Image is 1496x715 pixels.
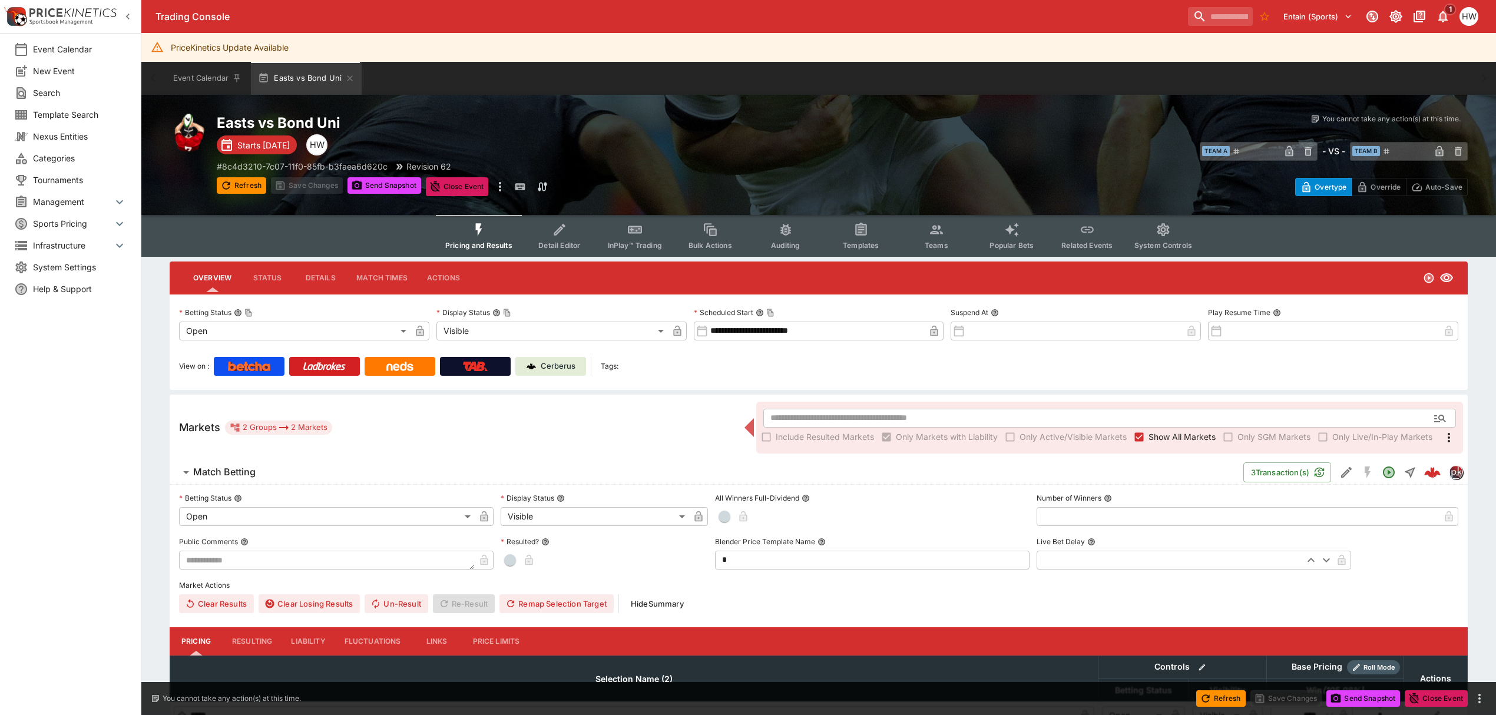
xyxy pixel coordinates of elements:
button: Refresh [217,177,266,194]
p: Copy To Clipboard [217,160,388,173]
img: rugby_union.png [170,114,207,151]
p: Resulted? [501,537,539,547]
div: Harrison Walker [1459,7,1478,26]
p: Display Status [501,493,554,503]
p: Betting Status [179,493,231,503]
p: You cannot take any action(s) at this time. [163,693,301,704]
p: Suspend At [951,307,988,317]
div: b40c6b84-5fe3-45a7-986c-92c75e5e727e [1424,464,1441,481]
p: All Winners Full-Dividend [715,493,799,503]
button: more [493,177,507,196]
svg: More [1442,431,1456,445]
button: Select Tenant [1276,7,1359,26]
button: Price Limits [464,627,529,656]
th: Controls [1098,656,1266,678]
span: Tournaments [33,174,127,186]
p: Betting Status [179,307,231,317]
p: Play Resume Time [1208,307,1270,317]
button: Betting StatusCopy To Clipboard [234,309,242,317]
h5: Markets [179,421,220,434]
span: Team B [1352,146,1380,156]
button: Send Snapshot [1326,690,1400,707]
div: Harry Walker [306,134,327,155]
p: Live Bet Delay [1037,537,1085,547]
span: Only Active/Visible Markets [1020,431,1127,443]
div: Start From [1295,178,1468,196]
div: pricekinetics [1449,465,1463,479]
button: Match Betting [170,461,1243,484]
img: Sportsbook Management [29,19,93,25]
span: Search [33,87,127,99]
button: Bulk edit [1194,660,1210,675]
span: Nexus Entities [33,130,127,143]
span: Include Resulted Markets [776,431,874,443]
span: Un-Result [365,594,428,613]
button: Toggle light/dark mode [1385,6,1406,27]
button: Details [294,264,347,292]
button: 3Transaction(s) [1243,462,1331,482]
button: Clear Losing Results [259,594,360,613]
div: Event type filters [436,215,1202,257]
button: Copy To Clipboard [244,309,253,317]
span: Management [33,196,112,208]
div: Visible [501,507,689,526]
button: Links [411,627,464,656]
button: Betting Status [234,494,242,502]
button: Edit Detail [1336,462,1357,483]
button: Documentation [1409,6,1430,27]
button: HideSummary [624,594,691,613]
span: Only Live/In-Play Markets [1332,431,1432,443]
span: Popular Bets [989,241,1034,250]
button: Copy To Clipboard [766,309,775,317]
span: Roll Mode [1359,663,1400,673]
span: Related Events [1061,241,1113,250]
button: Play Resume Time [1273,309,1281,317]
p: Starts [DATE] [237,139,290,151]
button: Easts vs Bond Uni [251,62,362,95]
button: Refresh [1196,690,1246,707]
button: Actions [417,264,470,292]
button: Number of Winners [1104,494,1112,502]
span: Teams [925,241,948,250]
div: Visible [436,322,668,340]
p: You cannot take any action(s) at this time. [1322,114,1461,124]
th: Actions [1404,656,1467,701]
img: Cerberus [527,362,536,371]
button: Scheduled StartCopy To Clipboard [756,309,764,317]
button: Open [1429,408,1451,429]
button: Suspend At [991,309,999,317]
span: 1 [1444,4,1457,15]
span: Only SGM Markets [1237,431,1310,443]
input: search [1188,7,1253,26]
button: Overview [184,264,241,292]
button: Resulting [223,627,282,656]
span: Selection Name (2) [582,672,686,686]
span: Only Markets with Liability [896,431,998,443]
a: Cerberus [515,357,586,376]
span: InPlay™ Trading [608,241,662,250]
span: Infrastructure [33,239,112,251]
div: Base Pricing [1287,660,1347,674]
span: Bulk Actions [689,241,732,250]
button: Display Status [557,494,565,502]
p: Public Comments [179,537,238,547]
h6: Match Betting [193,466,256,478]
div: PriceKinetics Update Available [171,37,289,58]
p: Auto-Save [1425,181,1462,193]
button: Close Event [1405,690,1468,707]
button: Blender Price Template Name [817,538,826,546]
svg: Open [1423,272,1435,284]
button: Overtype [1295,178,1352,196]
img: Betcha [228,362,270,371]
button: Remap Selection Target [499,594,614,613]
p: Display Status [436,307,490,317]
button: Resulted? [541,538,550,546]
img: Neds [386,362,413,371]
button: Close Event [426,177,489,196]
label: Tags: [601,357,618,376]
button: Event Calendar [166,62,249,95]
button: Override [1351,178,1406,196]
a: b40c6b84-5fe3-45a7-986c-92c75e5e727e [1421,461,1444,484]
button: Copy To Clipboard [503,309,511,317]
div: Show/hide Price Roll mode configuration. [1347,660,1400,674]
